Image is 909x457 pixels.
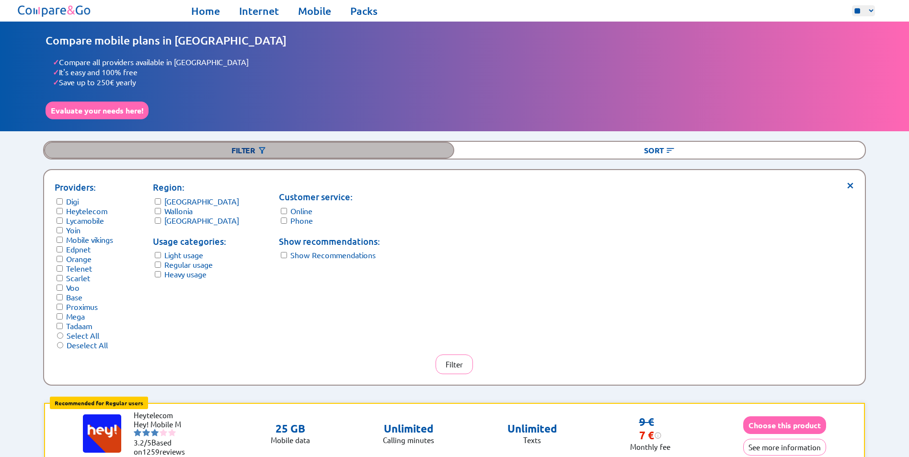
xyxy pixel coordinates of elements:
label: Heytelecom [66,206,107,216]
label: Voo [66,283,80,292]
p: Texts [507,435,557,445]
p: 25 GB [271,422,310,435]
li: It's easy and 100% free [53,67,863,77]
img: starnr2 [142,429,150,436]
label: Regular usage [164,260,213,269]
label: Yoin [66,225,81,235]
label: Lycamobile [66,216,104,225]
label: Phone [290,216,313,225]
a: Choose this product [743,421,826,430]
span: ✓ [53,67,59,77]
button: Filter [436,354,473,374]
label: Mobile vikings [66,235,113,244]
p: Monthly fee [630,442,670,451]
a: Mobile [298,4,331,18]
span: ✓ [53,77,59,87]
label: Light usage [164,250,203,260]
li: Save up to 250€ yearly [53,77,863,87]
span: 3.2/5 [134,438,151,447]
div: Sort [454,142,864,159]
div: Filter [44,142,454,159]
label: Scarlet [66,273,90,283]
img: Button open the filtering menu [257,146,267,155]
label: Heavy usage [164,269,207,279]
p: Providers: [55,181,113,194]
h1: Compare mobile plans in [GEOGRAPHIC_DATA] [46,34,863,47]
p: Customer service: [279,190,380,204]
p: Calling minutes [383,435,434,445]
label: Mega [66,311,85,321]
label: Show Recommendations [290,250,376,260]
s: 9 € [639,415,654,428]
p: Region: [153,181,239,194]
label: [GEOGRAPHIC_DATA] [164,216,239,225]
button: Choose this product [743,416,826,434]
span: ✓ [53,57,59,67]
label: Wallonia [164,206,193,216]
a: Internet [239,4,279,18]
p: Usage categories: [153,235,239,248]
a: See more information [743,443,826,452]
a: Packs [350,4,378,18]
label: Online [290,206,312,216]
div: 7 € [639,429,662,442]
p: Unlimited [383,422,434,435]
li: Heytelecom [134,411,191,420]
label: Edpnet [66,244,91,254]
label: Tadaam [66,321,92,331]
p: Mobile data [271,435,310,445]
img: starnr5 [168,429,176,436]
b: Recommended for Regular users [55,399,143,407]
img: Button open the sorting menu [666,146,675,155]
img: starnr4 [160,429,167,436]
img: Logo of Compare&Go [16,2,93,19]
p: Show recommendations: [279,235,380,248]
li: Compare all providers available in [GEOGRAPHIC_DATA] [53,57,863,67]
label: Base [66,292,82,302]
label: Digi [66,196,79,206]
span: × [846,181,854,188]
label: Proximus [66,302,98,311]
span: 1259 [142,447,160,456]
button: Evaluate your needs here! [46,102,149,119]
a: Home [191,4,220,18]
img: Logo of Heytelecom [83,414,121,453]
label: Orange [66,254,92,263]
li: Hey! Mobile M [134,420,191,429]
img: information [654,432,662,439]
label: [GEOGRAPHIC_DATA] [164,196,239,206]
button: See more information [743,439,826,456]
p: Unlimited [507,422,557,435]
img: starnr3 [151,429,159,436]
label: Telenet [66,263,92,273]
img: starnr1 [134,429,141,436]
li: Based on reviews [134,438,191,456]
label: Select All [67,331,99,340]
label: Deselect All [67,340,108,350]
